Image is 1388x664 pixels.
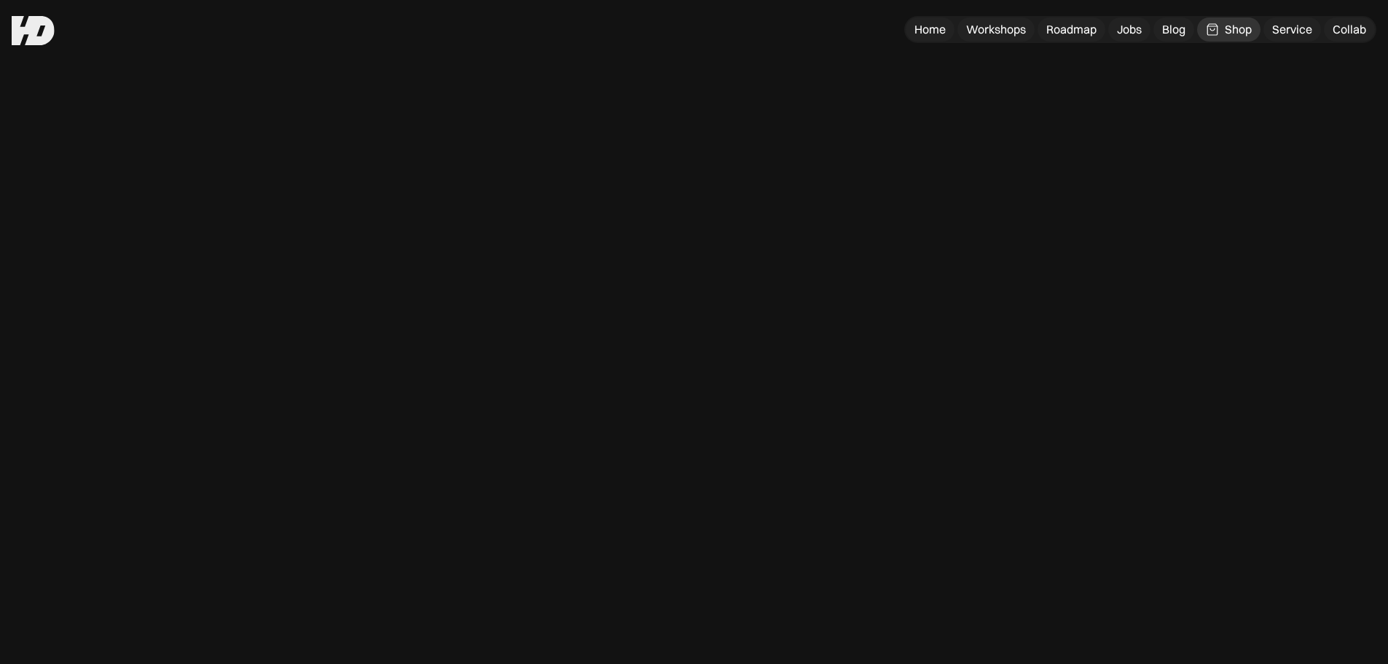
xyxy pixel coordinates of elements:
div: Collab [1333,22,1366,37]
div: Workshops [966,22,1026,37]
div: Home [914,22,946,37]
a: Home [906,17,954,42]
a: Jobs [1108,17,1150,42]
div: Roadmap [1046,22,1097,37]
div: Jobs [1117,22,1142,37]
a: Blog [1153,17,1194,42]
a: Collab [1324,17,1375,42]
a: Shop [1197,17,1260,42]
a: Workshops [957,17,1035,42]
a: Service [1263,17,1321,42]
div: Shop [1225,22,1252,37]
div: Blog [1162,22,1185,37]
div: Service [1272,22,1312,37]
a: Roadmap [1038,17,1105,42]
